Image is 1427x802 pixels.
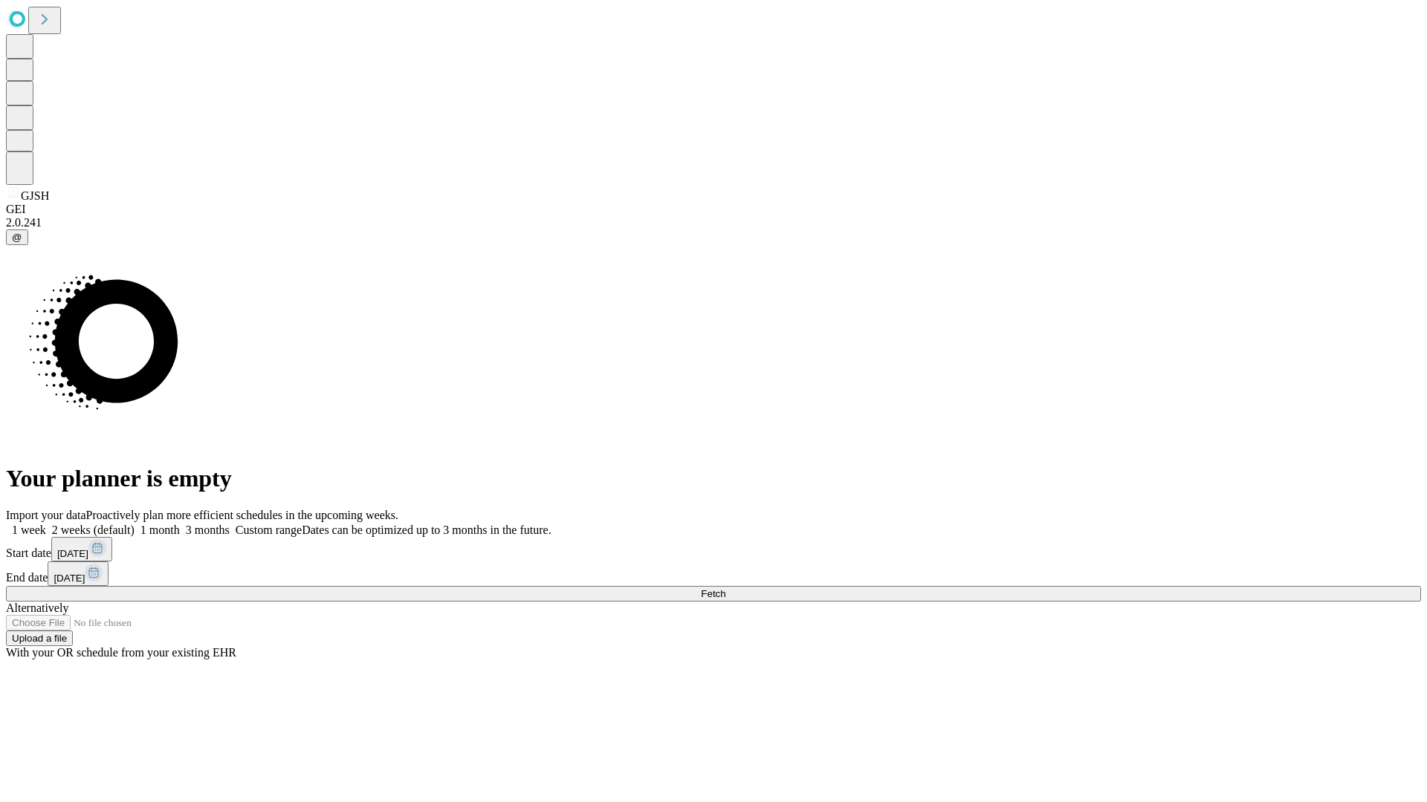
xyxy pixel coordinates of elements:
span: 1 month [140,524,180,536]
span: [DATE] [57,548,88,559]
h1: Your planner is empty [6,465,1421,492]
span: [DATE] [54,573,85,584]
span: Fetch [701,588,725,599]
div: End date [6,561,1421,586]
span: @ [12,232,22,243]
button: @ [6,229,28,245]
div: Start date [6,537,1421,561]
span: Custom range [236,524,302,536]
div: GEI [6,203,1421,216]
span: Proactively plan more efficient schedules in the upcoming weeks. [86,509,398,521]
button: [DATE] [51,537,112,561]
span: 2 weeks (default) [52,524,135,536]
button: [DATE] [48,561,109,586]
button: Upload a file [6,630,73,646]
span: Alternatively [6,601,68,614]
span: Dates can be optimized up to 3 months in the future. [302,524,551,536]
span: Import your data [6,509,86,521]
span: GJSH [21,189,49,202]
span: 1 week [12,524,46,536]
button: Fetch [6,586,1421,601]
div: 2.0.241 [6,216,1421,229]
span: With your OR schedule from your existing EHR [6,646,236,659]
span: 3 months [186,524,230,536]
